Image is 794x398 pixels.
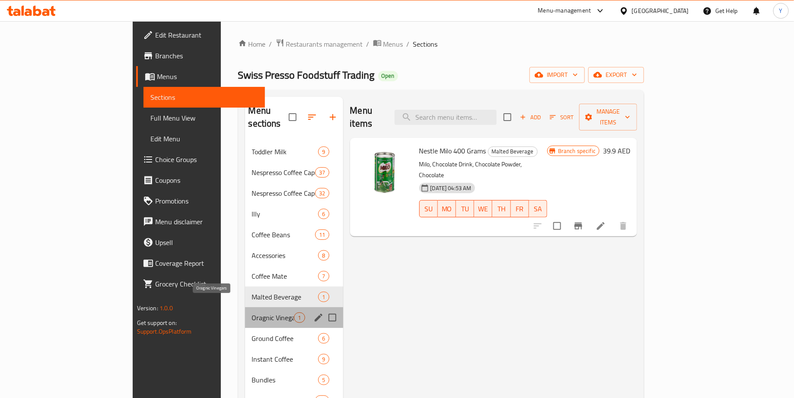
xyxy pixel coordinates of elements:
span: TU [459,203,471,215]
div: Bundles5 [245,369,343,390]
button: SA [529,200,547,217]
div: items [294,312,305,323]
span: TH [496,203,507,215]
div: items [315,188,329,198]
div: Coffee Mate7 [245,266,343,287]
div: items [318,354,329,364]
span: Open [378,72,398,80]
div: items [315,167,329,178]
img: Nestle Milo 400 Grams [357,145,412,200]
span: Full Menu View [150,113,258,123]
div: Nespresso Coffee Capsules - Original Capsules [252,167,316,178]
span: Version: [137,302,158,314]
span: FR [514,203,526,215]
a: Sections [143,87,265,108]
a: Upsell [136,232,265,253]
span: 6 [319,334,328,343]
span: 7 [319,272,328,280]
span: Toddler Milk [252,146,319,157]
span: Menu disclaimer [155,217,258,227]
li: / [407,39,410,49]
span: Select to update [548,217,566,235]
span: MO [441,203,453,215]
span: Coupons [155,175,258,185]
input: search [395,110,497,125]
button: SU [419,200,438,217]
span: Add [519,112,542,122]
div: Nespresso Coffee Capsules - Vertuo Capsules32 [245,183,343,204]
div: Open [378,71,398,81]
a: Coupons [136,170,265,191]
div: Nespresso Coffee Capsules - Original Capsules37 [245,162,343,183]
span: Grocery Checklist [155,279,258,289]
div: Coffee Mate [252,271,319,281]
div: items [318,333,329,344]
span: Sort items [544,111,579,124]
span: Y [779,6,783,16]
a: Coverage Report [136,253,265,274]
span: Promotions [155,196,258,206]
span: Upsell [155,237,258,248]
a: Support.OpsPlatform [137,326,192,337]
span: Sections [413,39,438,49]
a: Edit menu item [596,221,606,231]
a: Menus [373,38,403,50]
button: WE [474,200,492,217]
span: SU [423,203,434,215]
div: items [318,250,329,261]
a: Branches [136,45,265,66]
nav: breadcrumb [238,38,644,50]
div: items [318,271,329,281]
button: Manage items [579,104,637,131]
span: import [536,70,578,80]
div: Malted Beverage [252,292,319,302]
button: Branch-specific-item [568,216,589,236]
button: Sort [548,111,576,124]
span: Branches [155,51,258,61]
span: Choice Groups [155,154,258,165]
div: items [318,146,329,157]
span: 1 [319,293,328,301]
button: edit [312,311,325,324]
a: Grocery Checklist [136,274,265,294]
span: Illy [252,209,319,219]
span: Branch specific [555,147,599,155]
span: 32 [316,189,328,197]
span: Get support on: [137,317,177,328]
span: Sort [550,112,574,122]
span: [DATE] 04:53 AM [427,184,475,192]
button: TU [456,200,474,217]
span: 9 [319,355,328,363]
div: Malted Beverage1 [245,287,343,307]
button: Add [517,111,544,124]
button: export [588,67,644,83]
div: items [318,209,329,219]
span: Nespresso Coffee Capsules - Vertuo Capsules [252,188,316,198]
span: SA [533,203,544,215]
span: Nestle Milo 400 Grams [419,144,486,157]
span: export [595,70,637,80]
a: Promotions [136,191,265,211]
button: Add section [322,107,343,127]
a: Restaurants management [276,38,363,50]
div: items [318,375,329,385]
span: Instant Coffee [252,354,319,364]
div: Illy6 [245,204,343,224]
a: Menus [136,66,265,87]
span: Ground Coffee [252,333,319,344]
div: Ground Coffee6 [245,328,343,349]
span: Select section [498,108,517,126]
button: delete [613,216,634,236]
span: 37 [316,169,328,177]
span: Coffee Beans [252,229,316,240]
a: Edit Restaurant [136,25,265,45]
span: Accessories [252,250,319,261]
span: Menus [383,39,403,49]
span: Bundles [252,375,319,385]
div: Malted Beverage [488,146,538,157]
